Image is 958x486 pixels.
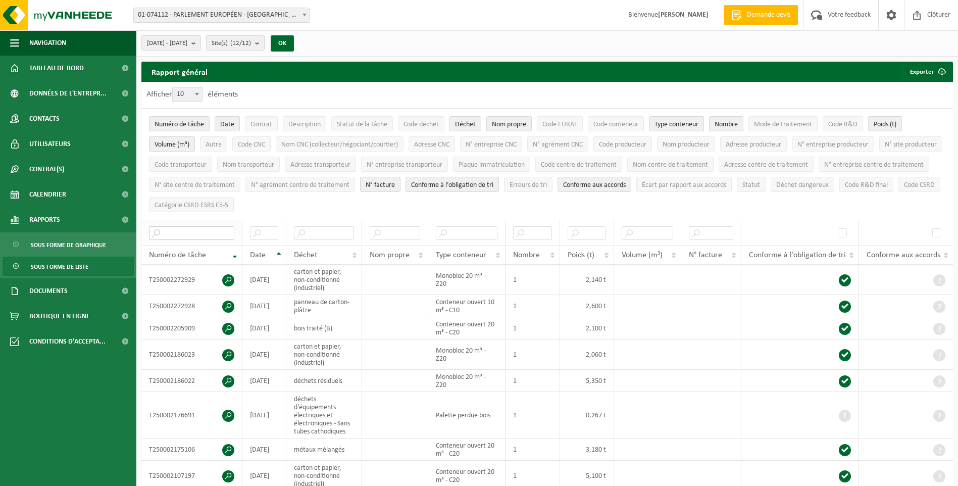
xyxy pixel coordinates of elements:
[361,157,448,172] button: N° entreprise transporteurN° entreprise transporteur: Activate to sort
[29,106,60,131] span: Contacts
[31,257,88,276] span: Sous forme de liste
[155,121,204,128] span: Numéro de tâche
[3,257,134,276] a: Sous forme de liste
[689,251,722,259] span: N° facture
[428,317,506,339] td: Conteneur ouvert 20 m³ - C20
[885,141,937,149] span: N° site producteur
[428,295,506,317] td: Conteneur ouvert 10 m³ - C10
[155,161,207,169] span: Code transporteur
[141,295,242,317] td: T250002272928
[506,392,560,439] td: 1
[436,251,486,259] span: Type conteneur
[155,181,235,189] span: N° site centre de traitement
[459,161,525,169] span: Plaque immatriculation
[879,136,942,152] button: N° site producteurN° site producteur : Activate to sort
[141,370,242,392] td: T250002186022
[286,317,362,339] td: bois traité (B)
[414,141,449,149] span: Adresse CNC
[560,370,615,392] td: 5,350 t
[792,136,874,152] button: N° entreprise producteurN° entreprise producteur: Activate to sort
[411,181,493,189] span: Conforme à l’obligation de tri
[449,116,481,131] button: DéchetDéchet: Activate to sort
[649,116,704,131] button: Type conteneurType conteneur: Activate to sort
[370,251,410,259] span: Nom propre
[428,370,506,392] td: Monobloc 20 m³ - Z20
[141,35,201,51] button: [DATE] - [DATE]
[428,339,506,370] td: Monobloc 20 m³ - Z20
[288,121,321,128] span: Description
[215,116,240,131] button: DateDate: Activate to sort
[588,116,644,131] button: Code conteneurCode conteneur: Activate to sort
[245,177,355,192] button: N° agrément centre de traitementN° agrément centre de traitement: Activate to sort
[874,121,896,128] span: Poids (t)
[558,177,631,192] button: Conforme aux accords : Activate to sort
[149,116,210,131] button: Numéro de tâcheNuméro de tâche: Activate to remove sorting
[281,141,398,149] span: Nom CNC (collecteur/négociant/courtier)
[797,141,869,149] span: N° entreprise producteur
[771,177,834,192] button: Déchet dangereux : Activate to sort
[276,136,404,152] button: Nom CNC (collecteur/négociant/courtier)Nom CNC (collecteur/négociant/courtier): Activate to sort
[29,131,71,157] span: Utilisateurs
[867,251,940,259] span: Conforme aux accords
[636,177,732,192] button: Écart par rapport aux accordsÉcart par rapport aux accords: Activate to sort
[141,317,242,339] td: T250002205909
[29,81,107,106] span: Données de l'entrepr...
[560,265,615,295] td: 2,140 t
[542,121,577,128] span: Code EURAL
[754,121,812,128] span: Mode de traitement
[398,116,444,131] button: Code déchetCode déchet: Activate to sort
[283,116,326,131] button: DescriptionDescription: Activate to sort
[133,8,310,23] span: 01-074112 - PARLEMENT EUROPÉEN - LUXEMBOURG
[286,392,362,439] td: déchets d'équipements électriques et électroniques - Sans tubes cathodiques
[286,370,362,392] td: déchets résiduels
[147,36,187,51] span: [DATE] - [DATE]
[715,121,738,128] span: Nombre
[331,116,393,131] button: Statut de la tâcheStatut de la tâche: Activate to sort
[366,181,395,189] span: N° facture
[627,157,714,172] button: Nom centre de traitementNom centre de traitement: Activate to sort
[506,265,560,295] td: 1
[839,177,893,192] button: Code R&D finalCode R&amp;D final: Activate to sort
[200,136,227,152] button: AutreAutre: Activate to sort
[742,181,760,189] span: Statut
[506,439,560,461] td: 1
[453,157,530,172] button: Plaque immatriculationPlaque immatriculation: Activate to sort
[563,181,626,189] span: Conforme aux accords
[406,177,499,192] button: Conforme à l’obligation de tri : Activate to sort
[155,202,228,209] span: Catégorie CSRD ESRS E5-5
[658,11,709,19] strong: [PERSON_NAME]
[31,235,106,255] span: Sous forme de graphique
[428,265,506,295] td: Monobloc 20 m³ - Z20
[141,265,242,295] td: T250002272929
[409,136,455,152] button: Adresse CNCAdresse CNC: Activate to sort
[285,157,356,172] button: Adresse transporteurAdresse transporteur: Activate to sort
[466,141,517,149] span: N° entreprise CNC
[206,35,265,51] button: Site(s)(12/12)
[232,136,271,152] button: Code CNCCode CNC: Activate to sort
[29,304,90,329] span: Boutique en ligne
[504,177,552,192] button: Erreurs de triErreurs de tri: Activate to sort
[29,278,68,304] span: Documents
[271,35,294,52] button: OK
[744,10,793,20] span: Demande devis
[737,177,766,192] button: StatutStatut: Activate to sort
[29,207,60,232] span: Rapports
[633,161,708,169] span: Nom centre de traitement
[720,136,787,152] button: Adresse producteurAdresse producteur: Activate to sort
[541,161,617,169] span: Code centre de traitement
[206,141,222,149] span: Autre
[29,182,66,207] span: Calendrier
[404,121,439,128] span: Code déchet
[533,141,583,149] span: N° agrément CNC
[823,116,863,131] button: Code R&DCode R&amp;D: Activate to sort
[719,157,814,172] button: Adresse centre de traitementAdresse centre de traitement: Activate to sort
[242,439,286,461] td: [DATE]
[824,161,924,169] span: N° entreprise centre de traitement
[250,121,272,128] span: Contrat
[724,161,808,169] span: Adresse centre de traitement
[460,136,522,152] button: N° entreprise CNCN° entreprise CNC: Activate to sort
[776,181,829,189] span: Déchet dangereux
[535,157,622,172] button: Code centre de traitementCode centre de traitement: Activate to sort
[560,339,615,370] td: 2,060 t
[155,141,189,149] span: Volume (m³)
